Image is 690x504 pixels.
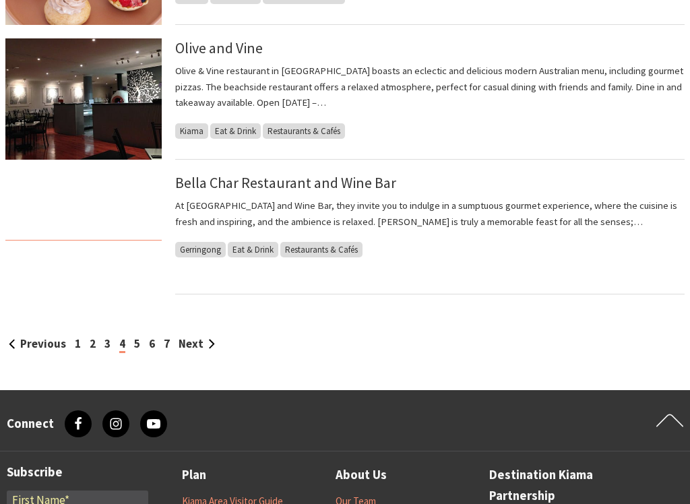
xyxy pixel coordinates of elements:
a: 3 [104,336,111,351]
span: Eat & Drink [210,123,261,139]
a: Next [179,336,215,351]
a: About Us [336,465,387,486]
a: 7 [164,336,170,351]
p: Olive & Vine restaurant in [GEOGRAPHIC_DATA] boasts an eclectic and delicious modern Australian m... [175,63,685,111]
a: 5 [134,336,140,351]
p: At [GEOGRAPHIC_DATA] and Wine Bar, they invite you to indulge in a sumptuous gourmet experience, ... [175,197,685,229]
a: 1 [75,336,81,351]
a: 6 [149,336,155,351]
img: Pasta [5,173,162,294]
span: Eat & Drink [228,242,278,257]
span: Gerringong [175,242,226,257]
h3: Connect [7,416,54,432]
span: Kiama [175,123,208,139]
a: Olive and Vine [175,38,263,57]
a: Previous [9,336,66,351]
a: 2 [90,336,96,351]
img: Olive and Vine [5,38,162,160]
span: Restaurants & Cafés [280,242,363,257]
a: Bella Char Restaurant and Wine Bar [175,173,396,192]
h3: Subscribe [7,465,148,480]
a: Plan [182,465,206,486]
span: 4 [119,336,125,353]
span: Restaurants & Cafés [263,123,345,139]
